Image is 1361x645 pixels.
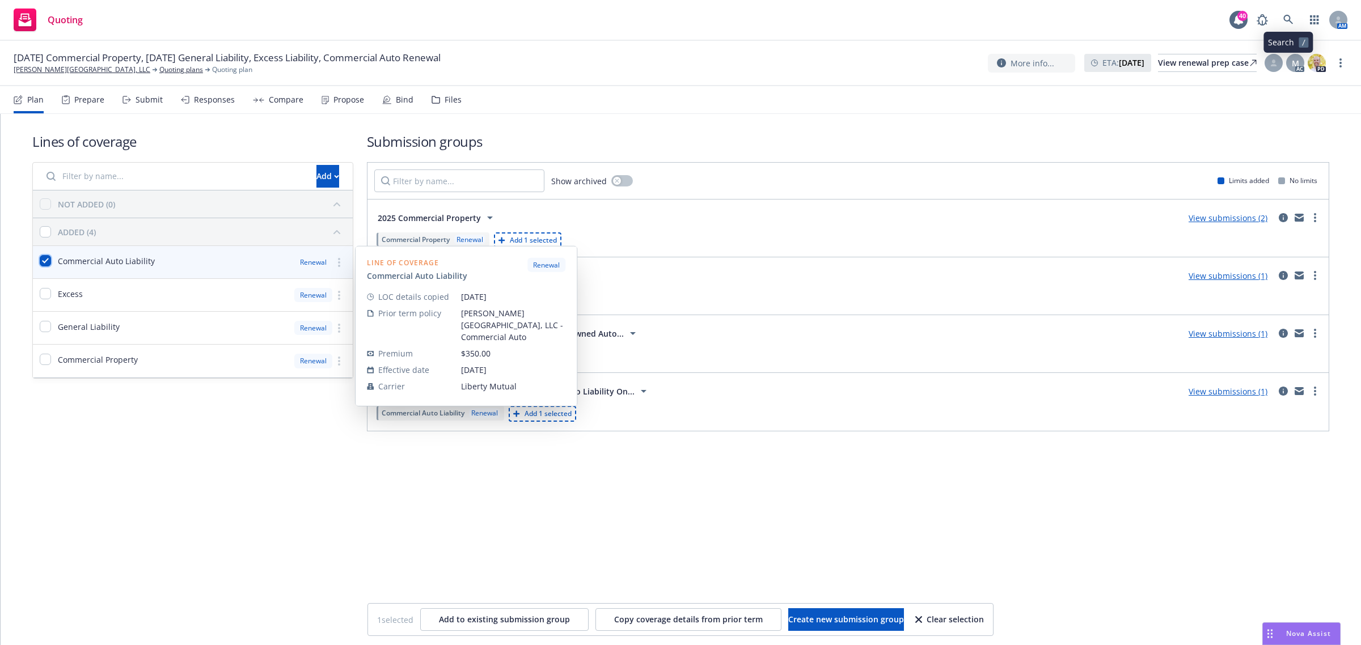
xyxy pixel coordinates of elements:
[332,256,346,269] a: more
[396,95,413,104] div: Bind
[915,608,984,631] button: Clear selection
[1278,176,1317,185] div: No limits
[1277,384,1290,398] a: circleInformation
[1189,386,1267,397] a: View submissions (1)
[58,354,138,366] span: Commercial Property
[32,132,353,151] h1: Lines of coverage
[1218,176,1269,185] div: Limits added
[1303,9,1326,31] a: Switch app
[58,321,120,333] span: General Liability
[332,321,346,335] a: more
[333,95,364,104] div: Propose
[294,354,332,368] div: Renewal
[294,321,332,335] div: Renewal
[9,4,87,36] a: Quoting
[1292,269,1306,282] a: mail
[377,614,413,626] span: 1 selected
[469,408,500,418] div: Renewal
[40,165,310,188] input: Filter by name...
[788,608,904,631] button: Create new submission group
[595,608,781,631] button: Copy coverage details from prior term
[374,169,544,192] input: Filter by name...
[454,235,485,244] div: Renewal
[1251,9,1274,31] a: Report a Bug
[27,95,44,104] div: Plan
[374,206,500,229] button: 2025 Commercial Property
[1308,326,1322,340] a: more
[58,195,346,213] button: NOT ADDED (0)
[1308,269,1322,282] a: more
[316,165,339,188] button: Add
[915,609,984,630] div: Clear selection
[439,614,570,625] span: Add to existing submission group
[1158,54,1257,72] a: View renewal prep case
[1292,326,1306,340] a: mail
[1277,211,1290,224] a: circleInformation
[1189,270,1267,281] a: View submissions (1)
[988,54,1075,73] button: More info...
[1286,629,1331,638] span: Nova Assist
[614,614,763,625] span: Copy coverage details from prior term
[58,198,115,210] div: NOT ADDED (0)
[58,223,346,241] button: ADDED (4)
[788,614,904,625] span: Create new submission group
[367,132,1329,151] h1: Submission groups
[510,235,557,245] span: Add 1 selected
[551,175,607,187] span: Show archived
[74,95,104,104] div: Prepare
[1119,57,1144,68] strong: [DATE]
[58,255,155,267] span: Commercial Auto Liability
[294,288,332,302] div: Renewal
[1308,384,1322,398] a: more
[382,408,464,418] span: Commercial Auto Liability
[58,226,96,238] div: ADDED (4)
[48,15,83,24] span: Quoting
[1237,11,1248,21] div: 40
[1308,211,1322,224] a: more
[1011,57,1054,69] span: More info...
[1263,623,1277,644] div: Drag to move
[14,65,150,75] a: [PERSON_NAME][GEOGRAPHIC_DATA], LLC
[212,65,252,75] span: Quoting plan
[525,409,572,418] span: Add 1 selected
[1189,213,1267,223] a: View submissions (2)
[332,354,346,368] a: more
[445,95,462,104] div: Files
[58,288,83,300] span: Excess
[14,51,441,65] span: [DATE] Commercial Property, [DATE] General Liability, Excess Liability, Commercial Auto Renewal
[420,608,589,631] button: Add to existing submission group
[1334,56,1347,70] a: more
[1277,269,1290,282] a: circleInformation
[1292,211,1306,224] a: mail
[1158,54,1257,71] div: View renewal prep case
[1277,9,1300,31] a: Search
[378,212,481,224] span: 2025 Commercial Property
[1102,57,1144,69] span: ETA :
[194,95,235,104] div: Responses
[332,288,346,302] a: more
[382,235,450,244] span: Commercial Property
[1308,54,1326,72] img: photo
[316,166,339,187] div: Add
[1189,328,1267,339] a: View submissions (1)
[294,255,332,269] div: Renewal
[136,95,163,104] div: Submit
[1277,326,1290,340] a: circleInformation
[1262,622,1341,645] button: Nova Assist
[269,95,303,104] div: Compare
[159,65,203,75] a: Quoting plans
[1292,384,1306,398] a: mail
[1292,57,1299,69] span: M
